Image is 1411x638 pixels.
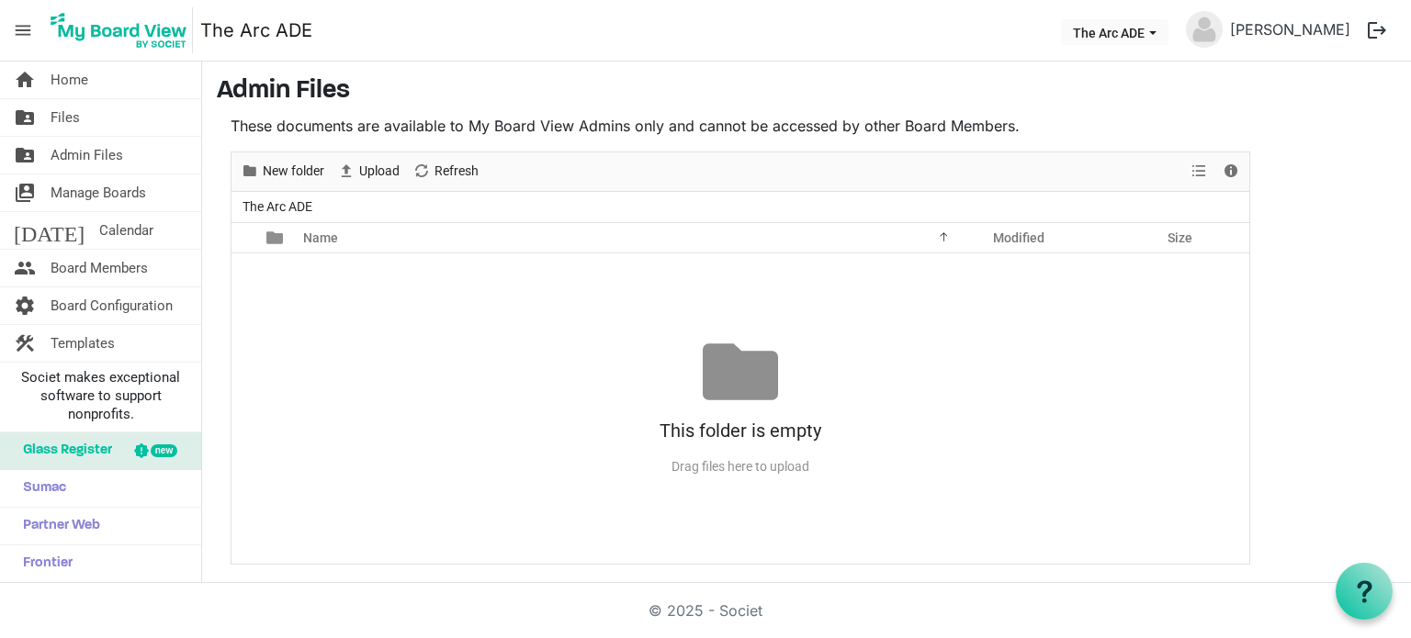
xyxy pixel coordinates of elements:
span: Templates [51,325,115,362]
button: Refresh [410,160,482,183]
span: Glass Register [14,432,112,469]
button: Upload [334,160,403,183]
div: Refresh [406,152,485,191]
span: settings [14,287,36,324]
span: Home [51,62,88,98]
div: This folder is empty [231,409,1249,452]
span: folder_shared [14,137,36,173]
span: The Arc ADE [239,196,316,218]
h3: Admin Files [217,76,1396,107]
a: My Board View Logo [45,7,200,53]
button: The Arc ADE dropdownbutton [1061,19,1168,45]
button: logout [1358,11,1396,50]
div: new [151,444,177,457]
span: Modified [993,230,1044,245]
div: Upload [331,152,406,191]
span: New folder [261,160,326,183]
button: New folder [238,160,328,183]
span: Name [303,230,338,245]
span: [DATE] [14,212,85,249]
span: Size [1168,230,1192,245]
div: Drag files here to upload [231,452,1249,482]
a: © 2025 - Societ [649,601,762,620]
div: View [1184,152,1215,191]
span: Sumac [14,470,66,507]
span: people [14,250,36,286]
span: home [14,62,36,98]
span: Board Configuration [51,287,173,324]
span: construction [14,325,36,362]
span: menu [6,13,40,48]
button: Details [1219,160,1244,183]
button: View dropdownbutton [1188,160,1210,183]
span: Frontier [14,545,73,582]
img: no-profile-picture.svg [1186,11,1223,48]
span: Partner Web [14,508,100,544]
img: My Board View Logo [45,7,193,53]
a: [PERSON_NAME] [1223,11,1358,48]
div: New folder [234,152,331,191]
span: Admin Files [51,137,123,173]
span: Societ makes exceptional software to support nonprofits. [8,368,193,423]
p: These documents are available to My Board View Admins only and cannot be accessed by other Board ... [231,115,1250,137]
span: Upload [357,160,401,183]
span: Refresh [433,160,480,183]
div: Details [1215,152,1247,191]
span: Manage Boards [51,174,146,211]
span: Files [51,99,80,136]
a: The Arc ADE [200,12,312,49]
span: Board Members [51,250,148,286]
span: Calendar [99,212,153,249]
span: switch_account [14,174,36,211]
span: folder_shared [14,99,36,136]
